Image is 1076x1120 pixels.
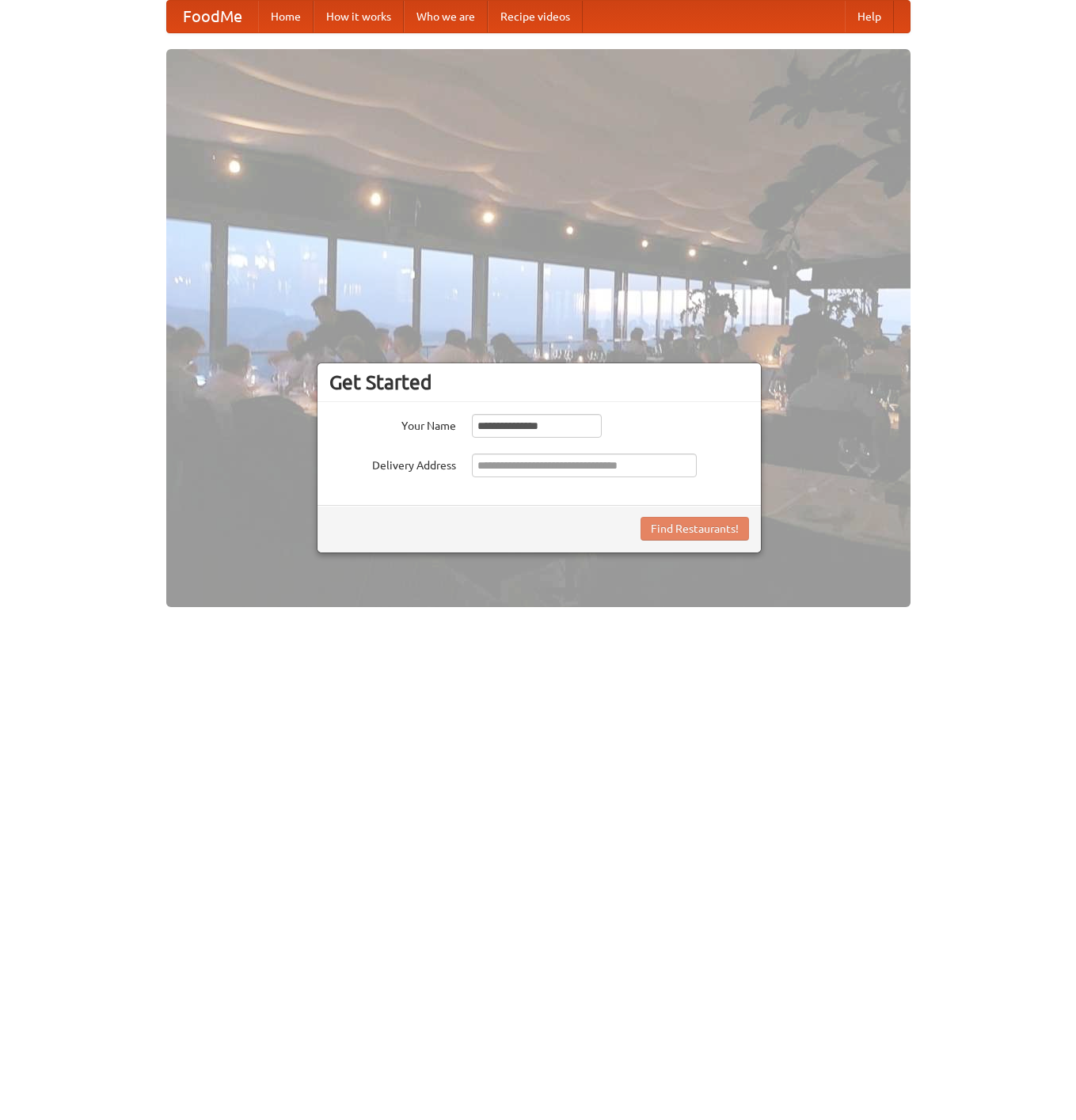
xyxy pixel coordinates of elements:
[314,1,404,32] a: How it works
[258,1,314,32] a: Home
[329,370,749,394] h3: Get Started
[404,1,488,32] a: Who we are
[329,414,456,434] label: Your Name
[845,1,894,32] a: Help
[641,517,749,541] button: Find Restaurants!
[329,454,456,473] label: Delivery Address
[167,1,258,32] a: FoodMe
[488,1,583,32] a: Recipe videos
